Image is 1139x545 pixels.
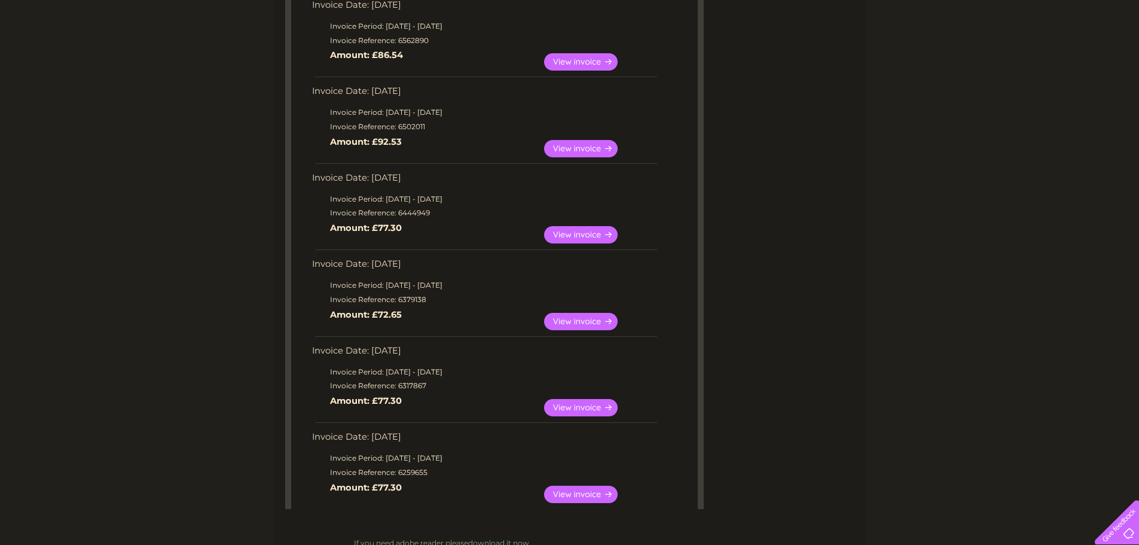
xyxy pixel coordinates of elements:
a: View [544,399,632,416]
td: Invoice Date: [DATE] [309,170,659,192]
b: Amount: £72.65 [330,309,402,320]
a: View [544,53,632,71]
b: Amount: £86.54 [330,50,403,60]
a: View [544,313,632,330]
a: Download [638,399,653,416]
td: Invoice Date: [DATE] [309,83,659,105]
td: Invoice Date: [DATE] [309,429,659,451]
b: Amount: £77.30 [330,223,402,233]
td: Invoice Reference: 6444949 [309,206,659,220]
a: Download [638,313,653,330]
td: Invoice Period: [DATE] - [DATE] [309,365,659,379]
a: Download [638,53,653,71]
b: Amount: £77.30 [330,482,402,493]
a: Water [929,51,951,60]
td: Invoice Reference: 6379138 [309,293,659,307]
td: Invoice Reference: 6317867 [309,379,659,393]
a: View [544,226,632,243]
td: Invoice Period: [DATE] - [DATE] [309,19,659,34]
a: Energy [958,51,985,60]
a: Telecoms [992,51,1028,60]
a: Download [638,226,653,243]
a: 0333 014 3131 [914,6,996,21]
td: Invoice Date: [DATE] [309,256,659,278]
div: Clear Business is a trading name of Verastar Limited (registered in [GEOGRAPHIC_DATA] No. 3667643... [288,7,853,58]
td: Invoice Period: [DATE] - [DATE] [309,451,659,465]
td: Invoice Period: [DATE] - [DATE] [309,278,659,293]
td: Invoice Reference: 6259655 [309,465,659,480]
img: logo.png [40,31,101,68]
a: Download [638,486,653,503]
b: Amount: £77.30 [330,395,402,406]
a: View [544,140,632,157]
td: Invoice Reference: 6502011 [309,120,659,134]
a: Download [638,140,653,157]
a: Log out [1100,51,1128,60]
b: Amount: £92.53 [330,136,402,147]
td: Invoice Period: [DATE] - [DATE] [309,192,659,206]
a: Blog [1035,51,1052,60]
a: Contact [1059,51,1089,60]
td: Invoice Period: [DATE] - [DATE] [309,105,659,120]
td: Invoice Reference: 6562890 [309,34,659,48]
td: Invoice Date: [DATE] [309,343,659,365]
a: View [544,486,632,503]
